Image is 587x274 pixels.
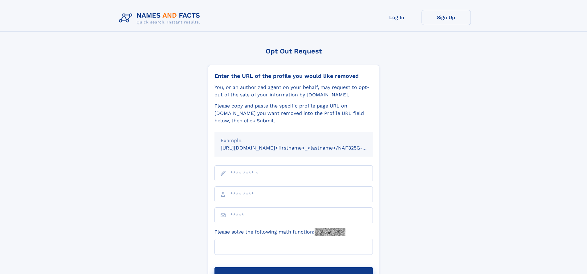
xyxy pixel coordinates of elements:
[422,10,471,25] a: Sign Up
[214,84,373,99] div: You, or an authorized agent on your behalf, may request to opt-out of the sale of your informatio...
[214,73,373,79] div: Enter the URL of the profile you would like removed
[116,10,205,27] img: Logo Names and Facts
[214,228,345,236] label: Please solve the following math function:
[372,10,422,25] a: Log In
[221,137,367,144] div: Example:
[208,47,379,55] div: Opt Out Request
[221,145,385,151] small: [URL][DOMAIN_NAME]<firstname>_<lastname>/NAF325G-xxxxxxxx
[214,102,373,124] div: Please copy and paste the specific profile page URL on [DOMAIN_NAME] you want removed into the Pr...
